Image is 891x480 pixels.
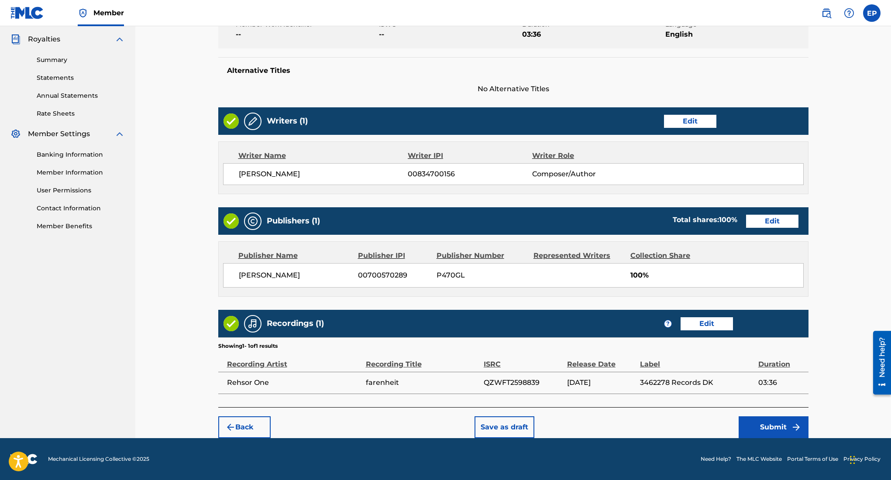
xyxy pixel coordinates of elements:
[522,29,663,40] span: 03:36
[787,455,838,463] a: Portal Terms of Use
[10,34,21,45] img: Royalties
[224,213,239,229] img: Valid
[630,250,715,261] div: Collection Share
[665,29,806,40] span: English
[791,422,802,432] img: f7272a7cc735f4ea7f67.svg
[630,270,803,281] span: 100%
[224,113,239,129] img: Valid
[567,377,636,388] span: [DATE]
[640,350,753,370] div: Label
[366,350,479,370] div: Recording Title
[224,316,239,331] img: Valid
[358,270,430,281] span: 00700570289
[93,8,124,18] span: Member
[227,66,800,75] h5: Alternative Titles
[366,377,479,388] span: farenheit
[746,215,798,228] button: Edit
[37,168,125,177] a: Member Information
[37,186,125,195] a: User Permissions
[719,216,737,224] span: 100 %
[48,455,149,463] span: Mechanical Licensing Collective © 2025
[850,447,855,473] div: Drag
[681,317,733,330] button: Edit
[437,250,527,261] div: Publisher Number
[408,169,532,179] span: 00834700156
[10,7,44,19] img: MLC Logo
[37,73,125,82] a: Statements
[701,455,731,463] a: Need Help?
[867,328,891,398] iframe: Resource Center
[114,34,125,45] img: expand
[358,250,430,261] div: Publisher IPI
[267,116,308,126] h5: Writers (1)
[238,151,408,161] div: Writer Name
[114,129,125,139] img: expand
[239,169,408,179] span: [PERSON_NAME]
[736,455,782,463] a: The MLC Website
[218,416,271,438] button: Back
[844,8,854,18] img: help
[437,270,527,281] span: P470GL
[847,438,891,480] iframe: Chat Widget
[248,116,258,127] img: Writers
[818,4,835,22] a: Public Search
[863,4,881,22] div: User Menu
[673,215,737,225] div: Total shares:
[758,350,804,370] div: Duration
[484,350,563,370] div: ISRC
[218,84,808,94] span: No Alternative Titles
[238,250,351,261] div: Publisher Name
[267,319,324,329] h5: Recordings (1)
[248,216,258,226] img: Publishers
[533,250,624,261] div: Represented Writers
[37,222,125,231] a: Member Benefits
[248,319,258,329] img: Recordings
[227,377,361,388] span: Rehsor One
[37,109,125,118] a: Rate Sheets
[78,8,88,18] img: Top Rightsholder
[239,270,352,281] span: [PERSON_NAME]
[408,151,532,161] div: Writer IPI
[664,115,716,128] button: Edit
[843,455,881,463] a: Privacy Policy
[218,342,278,350] p: Showing 1 - 1 of 1 results
[532,169,645,179] span: Composer/Author
[267,216,320,226] h5: Publishers (1)
[10,129,21,139] img: Member Settings
[37,55,125,65] a: Summary
[379,29,520,40] span: --
[37,91,125,100] a: Annual Statements
[28,129,90,139] span: Member Settings
[821,8,832,18] img: search
[758,377,804,388] span: 03:36
[10,454,38,464] img: logo
[532,151,645,161] div: Writer Role
[37,150,125,159] a: Banking Information
[37,204,125,213] a: Contact Information
[225,422,236,432] img: 7ee5dd4eb1f8a8e3ef2f.svg
[236,29,377,40] span: --
[739,416,808,438] button: Submit
[28,34,60,45] span: Royalties
[227,350,361,370] div: Recording Artist
[640,377,753,388] span: 3462278 Records DK
[840,4,858,22] div: Help
[484,377,563,388] span: QZWFT2598839
[475,416,534,438] button: Save as draft
[664,320,671,327] span: ?
[567,350,636,370] div: Release Date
